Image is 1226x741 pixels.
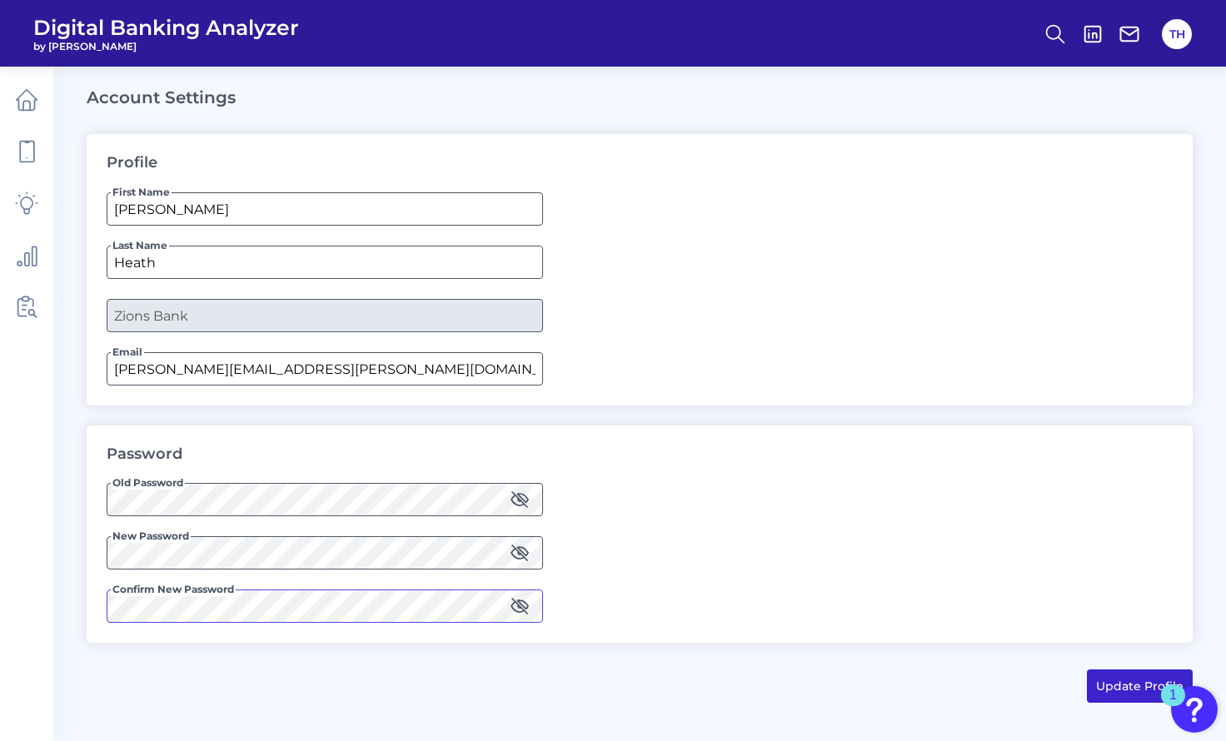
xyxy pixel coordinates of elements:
span: by [PERSON_NAME] [33,40,299,52]
span: Old Password [111,476,185,490]
span: Digital Banking Analyzer [33,15,299,40]
span: Confirm New Password [111,583,236,596]
span: New Password [111,530,191,543]
span: Last Name [111,239,169,252]
button: Open Resource Center, 1 new notification [1171,686,1218,733]
button: Update Profile [1087,669,1193,703]
div: 1 [1169,695,1177,717]
h3: Profile [107,154,157,172]
span: First Name [111,186,172,199]
span: Email [111,346,144,359]
h2: Account Settings [87,87,1193,107]
button: TH [1162,19,1192,49]
h3: Password [107,445,182,464]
